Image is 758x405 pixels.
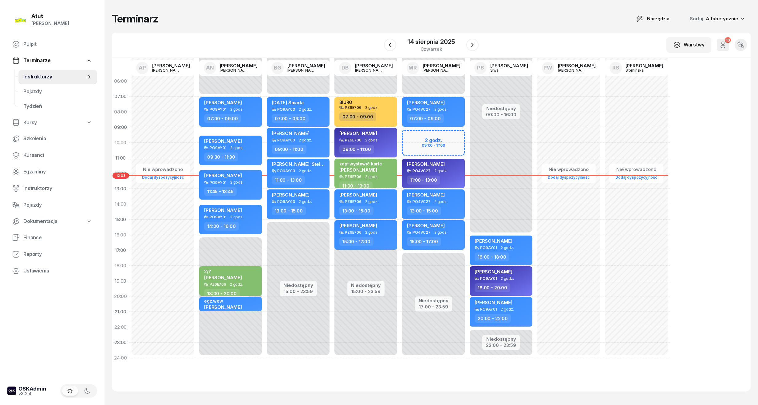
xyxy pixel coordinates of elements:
[613,164,660,182] button: Nie wprowadzonoDodaj dyspozycyjność
[210,215,227,219] div: PO9AY01
[486,106,516,111] div: Niedostępny
[407,237,441,246] div: 15:00 - 17:00
[199,60,263,76] a: AN[PERSON_NAME][PERSON_NAME]
[112,120,129,135] div: 09:00
[112,304,129,320] div: 21:00
[204,222,239,231] div: 14:00 - 16:00
[626,68,655,72] div: Słomińska
[419,303,448,309] div: 17:00 - 23:59
[23,185,92,193] span: Instruktorzy
[272,100,304,105] span: [DATE] Śniada
[23,135,92,143] span: Szkolenia
[612,65,619,70] span: RS
[204,173,242,178] span: [PERSON_NAME]
[558,63,596,68] div: [PERSON_NAME]
[409,65,417,70] span: MR
[23,234,92,242] span: Finanse
[23,57,50,65] span: Terminarze
[204,275,242,280] span: [PERSON_NAME]
[419,298,448,303] div: Niedostępny
[365,200,378,204] span: 2 godz.
[605,60,668,76] a: RS[PERSON_NAME]Słomińska
[365,230,378,235] span: 2 godz.
[7,214,97,228] a: Dokumentacja
[345,230,361,234] div: PZ6E706
[339,112,376,121] div: 07:00 - 09:00
[23,88,92,96] span: Pojazdy
[283,288,313,294] div: 15:00 - 23:59
[339,181,373,190] div: 11:00 - 13:00
[339,206,373,215] div: 13:00 - 15:00
[486,337,516,341] div: Niedostępny
[345,138,361,142] div: PZ6E706
[112,104,129,120] div: 08:00
[475,283,510,292] div: 18:00 - 20:00
[287,63,325,68] div: [PERSON_NAME]
[543,65,552,70] span: PW
[626,63,663,68] div: [PERSON_NAME]
[345,175,361,179] div: PZ6E706
[682,12,751,25] button: Sortuj Alfabetycznie
[545,165,592,173] div: Nie wprowadzono
[277,138,295,142] div: PO9AY03
[537,60,601,76] a: PW[PERSON_NAME][PERSON_NAME]
[7,165,97,179] a: Egzaminy
[274,65,281,70] span: BG
[204,298,242,304] div: egz.wew
[112,13,158,24] h1: Terminarz
[204,187,237,196] div: 11:45 - 13:45
[283,283,313,288] div: Niedostępny
[558,68,587,72] div: [PERSON_NAME]
[272,176,305,185] div: 11:00 - 13:00
[18,69,97,84] a: Instruktorzy
[475,300,512,305] span: [PERSON_NAME]
[139,65,146,70] span: AP
[630,13,675,25] button: Narzędzia
[407,161,445,167] span: [PERSON_NAME]
[18,391,46,396] div: v3.2.4
[339,130,377,136] span: [PERSON_NAME]
[434,200,448,204] span: 2 godz.
[112,320,129,335] div: 22:00
[475,252,509,261] div: 16:00 - 18:00
[210,146,227,150] div: PO9AY01
[23,267,92,275] span: Ustawienia
[283,282,313,295] button: Niedostępny15:00 - 23:59
[112,181,129,197] div: 13:00
[545,174,592,181] a: Dodaj dyspozycyjność
[31,14,69,19] div: Atut
[717,39,729,51] button: 10
[230,180,243,185] span: 2 godz.
[18,99,97,114] a: Tydzień
[7,131,97,146] a: Szkolenia
[31,19,69,27] div: [PERSON_NAME]
[113,173,129,179] span: 12:08
[480,276,497,280] div: PO9AY01
[272,206,306,215] div: 13:00 - 15:00
[112,258,129,273] div: 18:00
[475,269,512,275] span: [PERSON_NAME]
[204,207,242,213] span: [PERSON_NAME]
[545,164,592,182] button: Nie wprowadzonoDodaj dyspozycyjność
[112,243,129,258] div: 17:00
[339,237,373,246] div: 15:00 - 17:00
[486,336,516,349] button: Niedostępny22:00 - 23:59
[419,297,448,311] button: Niedostępny17:00 - 23:59
[339,223,377,228] span: [PERSON_NAME]
[204,289,240,298] div: 18:00 - 20:00
[287,68,317,72] div: [PERSON_NAME]
[7,247,97,262] a: Raporty
[230,215,243,219] span: 2 godz.
[613,174,660,181] a: Dodaj dyspozycyjność
[339,161,382,166] div: zapł wystawić karte
[339,100,352,105] div: BIURO
[299,138,312,142] span: 2 godz.
[341,65,349,70] span: DB
[112,212,129,227] div: 15:00
[277,107,295,111] div: PO9AY03
[355,63,393,68] div: [PERSON_NAME]
[112,73,129,89] div: 06:00
[501,307,514,312] span: 2 godz.
[112,273,129,289] div: 19:00
[413,107,431,111] div: PO4VC27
